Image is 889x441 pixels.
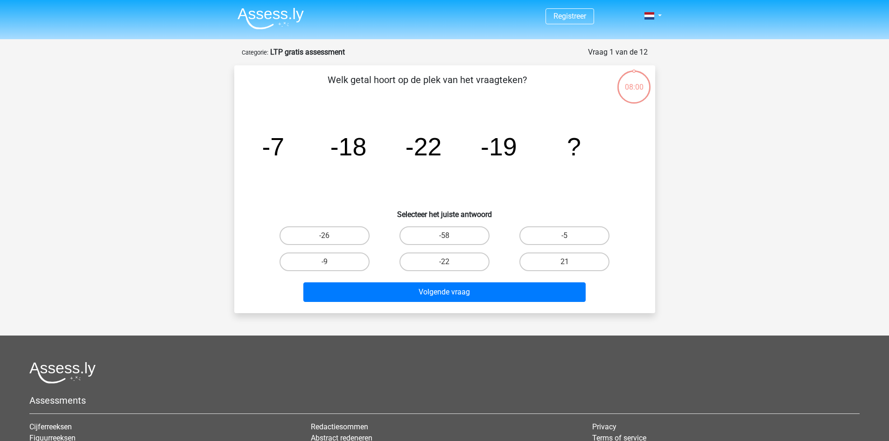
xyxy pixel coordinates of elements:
a: Cijferreeksen [29,422,72,431]
label: -58 [399,226,490,245]
tspan: -7 [262,133,284,161]
img: Assessly [238,7,304,29]
small: Categorie: [242,49,268,56]
img: Assessly logo [29,362,96,384]
button: Volgende vraag [303,282,586,302]
a: Redactiesommen [311,422,368,431]
label: -22 [399,252,490,271]
label: -26 [280,226,370,245]
a: Privacy [592,422,616,431]
label: 21 [519,252,609,271]
tspan: -19 [481,133,517,161]
div: Vraag 1 van de 12 [588,47,648,58]
h5: Assessments [29,395,860,406]
label: -5 [519,226,609,245]
label: -9 [280,252,370,271]
h6: Selecteer het juiste antwoord [249,203,640,219]
p: Welk getal hoort op de plek van het vraagteken? [249,73,605,101]
tspan: -18 [330,133,366,161]
tspan: ? [567,133,581,161]
strong: LTP gratis assessment [270,48,345,56]
div: 08:00 [616,70,651,93]
a: Registreer [553,12,586,21]
tspan: -22 [405,133,441,161]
